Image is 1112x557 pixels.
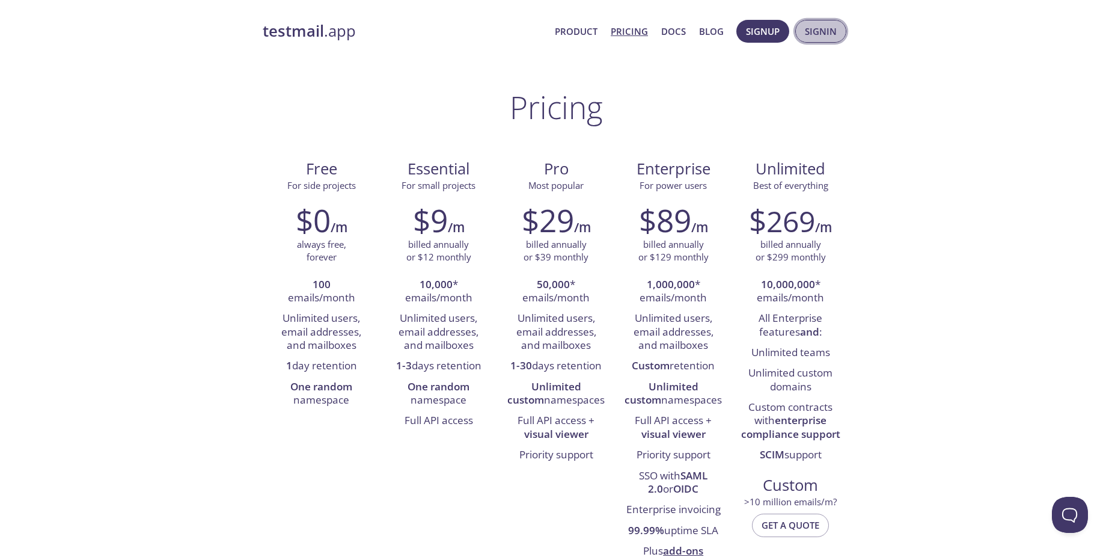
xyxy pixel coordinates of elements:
[761,277,815,291] strong: 10,000,000
[287,179,356,191] span: For side projects
[624,309,723,356] li: Unlimited users, email addresses, and mailboxes
[528,179,584,191] span: Most popular
[506,356,605,377] li: days retention
[647,277,695,291] strong: 1,000,000
[524,427,588,441] strong: visual viewer
[624,500,723,520] li: Enterprise invoicing
[296,202,331,238] h2: $0
[744,496,837,508] span: > 10 million emails/m?
[800,325,819,339] strong: and
[510,89,603,125] h1: Pricing
[389,309,488,356] li: Unlimited users, email addresses, and mailboxes
[263,21,545,42] a: testmail.app
[389,411,488,431] li: Full API access
[506,411,605,445] li: Full API access +
[522,202,574,238] h2: $29
[390,159,487,179] span: Essential
[290,380,352,393] strong: One random
[506,377,605,411] li: namespaces
[638,238,709,264] p: billed annually or $129 monthly
[760,448,784,461] strong: SCIM
[402,179,475,191] span: For small projects
[413,202,448,238] h2: $9
[815,217,832,238] h6: /m
[272,356,371,377] li: day retention
[762,517,819,533] span: Get a quote
[389,275,488,309] li: * emails/month
[641,427,706,441] strong: visual viewer
[699,23,724,39] a: Blog
[736,20,789,43] button: Signup
[741,413,840,440] strong: enterprise compliance support
[741,309,840,343] li: All Enterprise features :
[624,275,723,309] li: * emails/month
[795,20,846,43] button: Signin
[741,445,840,466] li: support
[741,398,840,445] li: Custom contracts with
[624,445,723,466] li: Priority support
[673,482,698,496] strong: OIDC
[537,277,570,291] strong: 50,000
[506,445,605,466] li: Priority support
[625,159,722,179] span: Enterprise
[639,202,691,238] h2: $89
[420,277,453,291] strong: 10,000
[313,277,331,291] strong: 100
[742,475,840,496] span: Custom
[389,356,488,377] li: days retention
[746,23,780,39] span: Signup
[749,202,815,238] h2: $
[661,23,686,39] a: Docs
[766,202,815,241] span: 269
[756,158,825,179] span: Unlimited
[524,238,588,264] p: billed annually or $39 monthly
[624,356,723,377] li: retention
[691,217,708,238] h6: /m
[752,514,829,537] button: Get a quote
[648,469,707,496] strong: SAML 2.0
[628,523,664,537] strong: 99.99%
[331,217,347,238] h6: /m
[756,238,826,264] p: billed annually or $299 monthly
[805,23,837,39] span: Signin
[625,380,698,407] strong: Unlimited custom
[753,179,828,191] span: Best of everything
[286,359,292,372] strong: 1
[741,275,840,309] li: * emails/month
[624,466,723,500] li: SSO with or
[507,159,605,179] span: Pro
[640,179,707,191] span: For power users
[272,377,371,411] li: namespace
[611,23,648,39] a: Pricing
[396,359,412,372] strong: 1-3
[632,359,670,372] strong: Custom
[574,217,591,238] h6: /m
[741,363,840,398] li: Unlimited custom domains
[389,377,488,411] li: namespace
[506,275,605,309] li: * emails/month
[408,380,469,393] strong: One random
[507,380,581,407] strong: Unlimited custom
[272,275,371,309] li: emails/month
[624,521,723,541] li: uptime SLA
[555,23,597,39] a: Product
[1052,497,1088,533] iframe: Help Scout Beacon - Open
[624,377,723,411] li: namespaces
[272,159,370,179] span: Free
[506,309,605,356] li: Unlimited users, email addresses, and mailboxes
[741,343,840,363] li: Unlimited teams
[272,309,371,356] li: Unlimited users, email addresses, and mailboxes
[510,359,532,372] strong: 1-30
[624,411,723,445] li: Full API access +
[406,238,471,264] p: billed annually or $12 monthly
[297,238,346,264] p: always free, forever
[448,217,465,238] h6: /m
[263,20,324,42] strong: testmail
